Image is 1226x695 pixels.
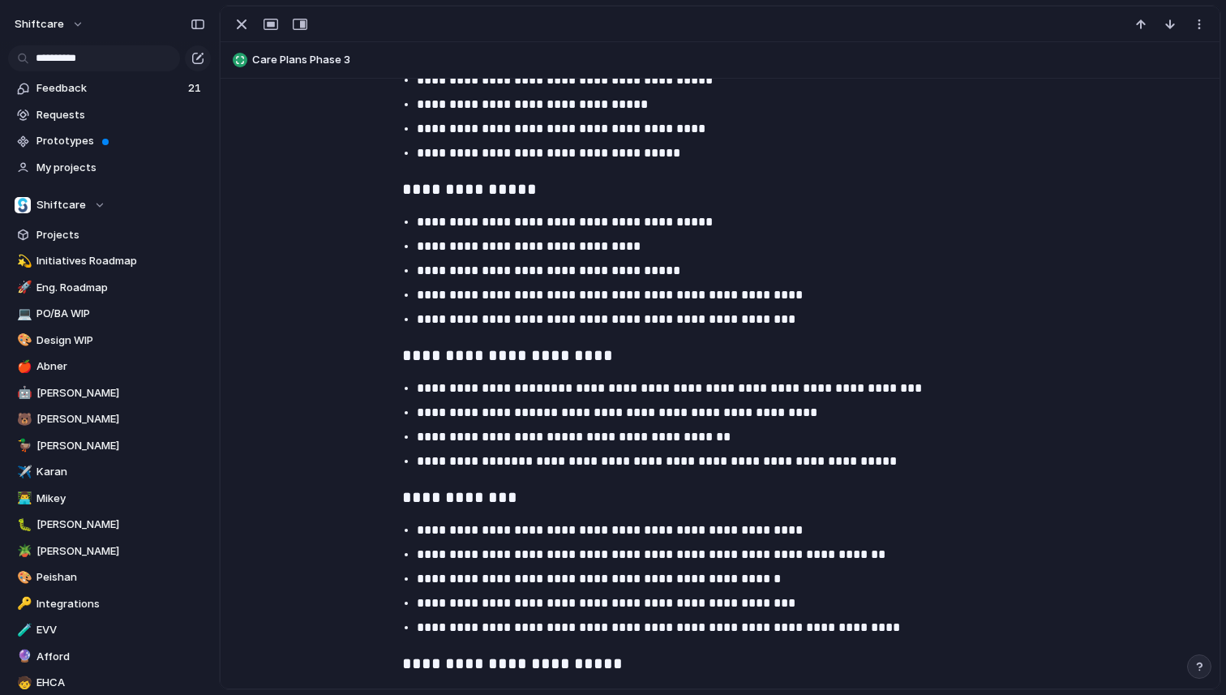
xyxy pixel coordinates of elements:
button: 🧒 [15,675,31,691]
span: Feedback [36,80,183,97]
button: 🔮 [15,649,31,665]
a: 🦆[PERSON_NAME] [8,434,211,458]
button: shiftcare [7,11,92,37]
div: 💫 [17,252,28,271]
a: 🤖[PERSON_NAME] [8,381,211,405]
span: Afford [36,649,205,665]
span: 21 [188,80,204,97]
a: 🪴[PERSON_NAME] [8,539,211,564]
button: 🔑 [15,596,31,612]
div: 🤖 [17,384,28,402]
button: Care Plans Phase 3 [228,47,1212,73]
button: 👨‍💻 [15,491,31,507]
div: 🪴 [17,542,28,560]
a: ✈️Karan [8,460,211,484]
div: 👨‍💻 [17,489,28,508]
span: Design WIP [36,332,205,349]
span: Prototypes [36,133,205,149]
button: 🦆 [15,438,31,454]
button: 🧪 [15,622,31,638]
span: [PERSON_NAME] [36,385,205,401]
div: 🧒 [17,674,28,693]
a: 👨‍💻Mikey [8,487,211,511]
span: Abner [36,358,205,375]
div: 💻 [17,305,28,324]
div: 🦆 [17,436,28,455]
a: 🐻[PERSON_NAME] [8,407,211,431]
span: EVV [36,622,205,638]
a: Prototypes [8,129,211,153]
a: 🧒EHCA [8,671,211,695]
a: 💻PO/BA WIP [8,302,211,326]
a: 🍎Abner [8,354,211,379]
span: EHCA [36,675,205,691]
button: 🎨 [15,569,31,586]
button: 🪴 [15,543,31,560]
div: 🎨 [17,568,28,587]
button: 🤖 [15,385,31,401]
span: [PERSON_NAME] [36,517,205,533]
span: [PERSON_NAME] [36,438,205,454]
span: Initiatives Roadmap [36,253,205,269]
button: 🚀 [15,280,31,296]
span: Peishan [36,569,205,586]
div: 🧪 [17,621,28,640]
div: 🎨 [17,331,28,350]
button: 🎨 [15,332,31,349]
button: 🐛 [15,517,31,533]
div: 🔑 [17,594,28,613]
span: [PERSON_NAME] [36,411,205,427]
div: 🐛 [17,516,28,534]
span: Requests [36,107,205,123]
button: 💫 [15,253,31,269]
span: PO/BA WIP [36,306,205,322]
span: Karan [36,464,205,480]
button: 🍎 [15,358,31,375]
span: My projects [36,160,205,176]
div: 🔮 [17,647,28,666]
a: Feedback21 [8,76,211,101]
span: Shiftcare [36,197,86,213]
a: 🔮Afford [8,645,211,669]
a: 🎨Design WIP [8,328,211,353]
a: 🧪EVV [8,618,211,642]
a: 🐛[PERSON_NAME] [8,513,211,537]
a: My projects [8,156,211,180]
a: Projects [8,223,211,247]
a: 🚀Eng. Roadmap [8,276,211,300]
span: shiftcare [15,16,64,32]
button: ✈️ [15,464,31,480]
a: 💫Initiatives Roadmap [8,249,211,273]
a: Requests [8,103,211,127]
div: ✈️ [17,463,28,482]
span: Projects [36,227,205,243]
span: Care Plans Phase 3 [252,52,1212,68]
button: Shiftcare [8,193,211,217]
div: 🍎 [17,358,28,376]
span: Mikey [36,491,205,507]
a: 🎨Peishan [8,565,211,590]
div: 🐻 [17,410,28,429]
span: [PERSON_NAME] [36,543,205,560]
div: 🚀 [17,278,28,297]
span: Eng. Roadmap [36,280,205,296]
a: 🔑Integrations [8,592,211,616]
span: Integrations [36,596,205,612]
button: 💻 [15,306,31,322]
